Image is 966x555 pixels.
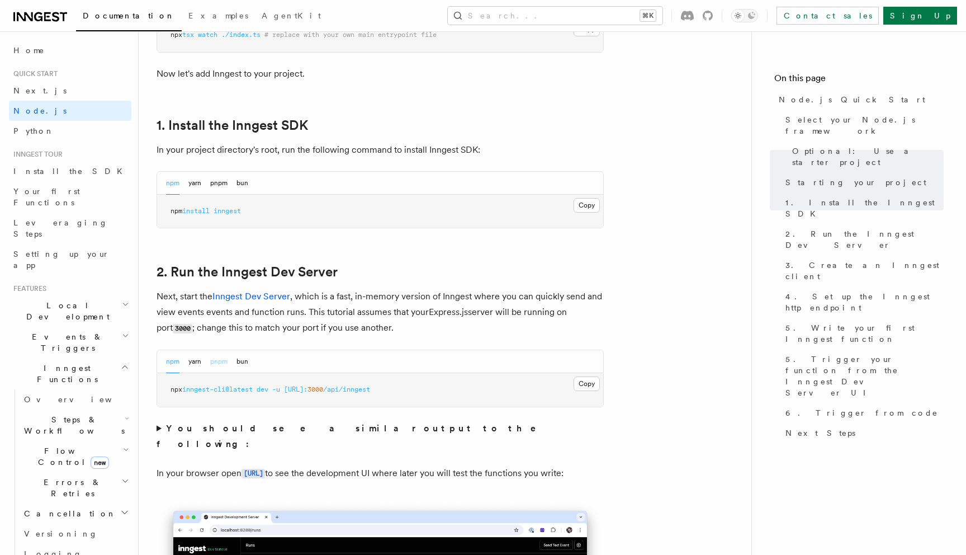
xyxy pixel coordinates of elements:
[781,224,944,255] a: 2. Run the Inngest Dev Server
[785,407,938,418] span: 6. Trigger from code
[171,385,182,393] span: npx
[9,327,131,358] button: Events & Triggers
[171,207,182,215] span: npm
[785,427,855,439] span: Next Steps
[157,465,604,482] p: In your browser open to see the development UI where later you will test the functions you write:
[20,445,123,468] span: Flow Control
[448,7,662,25] button: Search...⌘K
[255,3,328,30] a: AgentKit
[13,126,54,135] span: Python
[157,264,338,280] a: 2. Run the Inngest Dev Server
[241,469,265,478] code: [URL]
[9,150,63,159] span: Inngest tour
[9,295,131,327] button: Local Development
[13,45,45,56] span: Home
[157,289,604,336] p: Next, start the , which is a fast, in-memory version of Inngest where you can quickly send and vi...
[781,403,944,423] a: 6. Trigger from code
[9,81,131,101] a: Next.js
[781,349,944,403] a: 5. Trigger your function from the Inngest Dev Server UI
[9,244,131,275] a: Setting up your app
[76,3,182,31] a: Documentation
[236,350,248,373] button: bun
[574,198,600,213] button: Copy
[171,31,182,39] span: npx
[20,508,116,519] span: Cancellation
[166,172,179,195] button: npm
[13,106,67,115] span: Node.js
[20,441,131,472] button: Flow Controlnew
[9,69,58,78] span: Quick start
[9,101,131,121] a: Node.js
[9,300,122,322] span: Local Development
[785,114,944,137] span: Select your Node.js framework
[20,504,131,524] button: Cancellation
[257,385,268,393] span: dev
[182,31,194,39] span: tsx
[182,207,210,215] span: install
[272,385,280,393] span: -u
[9,40,131,60] a: Home
[83,11,175,20] span: Documentation
[731,9,758,22] button: Toggle dark mode
[9,284,46,293] span: Features
[785,177,926,188] span: Starting your project
[774,90,944,110] a: Node.js Quick Start
[781,172,944,192] a: Starting your project
[774,72,944,90] h4: On this page
[198,31,217,39] span: watch
[236,172,248,195] button: bun
[212,291,290,302] a: Inngest Dev Server
[883,7,957,25] a: Sign Up
[785,228,944,251] span: 2. Run the Inngest Dev Server
[182,385,253,393] span: inngest-cli@latest
[9,358,131,389] button: Inngest Functions
[241,468,265,478] a: [URL]
[20,414,125,436] span: Steps & Workflows
[221,31,261,39] span: ./index.ts
[13,218,108,238] span: Leveraging Steps
[9,181,131,213] a: Your first Functions
[20,477,121,499] span: Errors & Retries
[157,66,604,82] p: Now let's add Inngest to your project.
[781,192,944,224] a: 1. Install the Inngest SDK
[262,11,321,20] span: AgentKit
[284,385,307,393] span: [URL]:
[91,457,109,469] span: new
[13,187,80,207] span: Your first Functions
[785,354,944,398] span: 5. Trigger your function from the Inngest Dev Server UI
[188,172,201,195] button: yarn
[781,286,944,318] a: 4. Set up the Inngest http endpoint
[157,421,604,452] summary: You should see a similar output to the following:
[9,161,131,181] a: Install the SDK
[779,94,925,105] span: Node.js Quick Start
[9,331,122,354] span: Events & Triggers
[20,410,131,441] button: Steps & Workflows
[640,10,656,21] kbd: ⌘K
[781,110,944,141] a: Select your Node.js framework
[785,291,944,313] span: 4. Set up the Inngest http endpoint
[20,524,131,544] a: Versioning
[792,145,944,168] span: Optional: Use a starter project
[13,167,129,176] span: Install the SDK
[781,318,944,349] a: 5. Write your first Inngest function
[323,385,370,393] span: /api/inngest
[157,423,552,449] strong: You should see a similar output to the following:
[785,322,944,345] span: 5. Write your first Inngest function
[24,395,139,404] span: Overview
[307,385,323,393] span: 3000
[182,3,255,30] a: Examples
[788,141,944,172] a: Optional: Use a starter project
[264,31,437,39] span: # replace with your own main entrypoint file
[13,250,110,270] span: Setting up your app
[157,117,308,133] a: 1. Install the Inngest SDK
[173,324,192,333] code: 3000
[210,172,228,195] button: pnpm
[188,11,248,20] span: Examples
[781,423,944,443] a: Next Steps
[210,350,228,373] button: pnpm
[166,350,179,373] button: npm
[188,350,201,373] button: yarn
[9,213,131,244] a: Leveraging Steps
[574,377,600,391] button: Copy
[9,121,131,141] a: Python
